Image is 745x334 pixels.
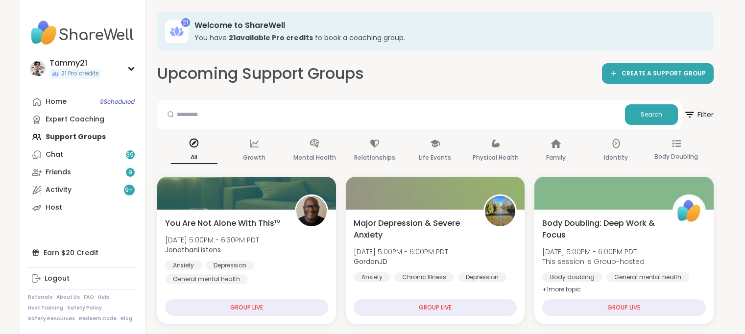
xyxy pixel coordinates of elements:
div: Earn $20 Credit [28,244,137,262]
a: Safety Resources [28,315,75,322]
span: 9 [128,168,132,177]
p: Relationships [354,152,395,164]
div: Body doubling [542,272,602,282]
img: ShareWell [674,196,704,226]
p: Family [546,152,566,164]
b: GordonJD [354,257,387,266]
div: Anxiety [354,272,390,282]
span: 9 + [125,186,133,194]
p: Physical Health [473,152,519,164]
span: You Are Not Alone With This™ [165,217,281,229]
span: [DATE] 5:00PM - 6:00PM PDT [354,247,448,257]
p: Identity [604,152,628,164]
a: Home9Scheduled [28,93,137,111]
h3: You have to book a coaching group. [194,33,700,43]
div: General mental health [165,274,248,284]
a: FAQ [84,294,94,301]
h2: Upcoming Support Groups [157,63,364,85]
a: Host [28,199,137,216]
p: Mental Health [293,152,336,164]
div: Activity [46,185,72,195]
div: Chat [46,150,63,160]
span: Search [641,110,662,119]
div: Depression [206,261,254,270]
div: Friends [46,167,71,177]
div: General mental health [606,272,689,282]
div: GROUP LIVE [354,299,517,316]
a: About Us [56,294,80,301]
a: Logout [28,270,137,287]
button: Search [625,104,678,125]
img: Tammy21 [30,61,46,76]
p: Growth [243,152,265,164]
button: Filter [684,100,714,129]
span: [DATE] 5:00PM - 6:00PM PDT [542,247,645,257]
div: Home [46,97,67,107]
b: JonathanListens [165,245,221,255]
a: Host Training [28,305,63,311]
a: Referrals [28,294,52,301]
img: ShareWell Nav Logo [28,16,137,50]
a: Help [98,294,110,301]
div: Logout [45,274,70,284]
b: 21 available Pro credit s [229,33,313,43]
span: Major Depression & Severe Anxiety [354,217,473,241]
div: Chronic Illness [394,272,454,282]
a: Blog [120,315,132,322]
p: Life Events [419,152,451,164]
div: 21 [181,18,190,27]
div: GROUP LIVE [542,299,705,316]
a: CREATE A SUPPORT GROUP [602,63,714,84]
div: Anxiety [165,261,202,270]
a: Chat39 [28,146,137,164]
img: JonathanListens [296,196,327,226]
a: Redeem Code [79,315,117,322]
a: Activity9+ [28,181,137,199]
span: CREATE A SUPPORT GROUP [622,70,706,78]
div: Depression [458,272,506,282]
div: Expert Coaching [46,115,104,124]
a: Expert Coaching [28,111,137,128]
span: Body Doubling: Deep Work & Focus [542,217,661,241]
img: GordonJD [485,196,515,226]
span: Filter [684,103,714,126]
span: 9 Scheduled [100,98,135,106]
span: This session is Group-hosted [542,257,645,266]
h3: Welcome to ShareWell [194,20,700,31]
a: Safety Policy [67,305,102,311]
div: Host [46,203,62,213]
div: GROUP LIVE [165,299,328,316]
a: Friends9 [28,164,137,181]
div: Tammy21 [49,58,101,69]
p: All [171,151,217,164]
span: 21 Pro credits [61,70,99,78]
span: [DATE] 5:00PM - 6:30PM PDT [165,235,259,245]
p: Body Doubling [654,151,698,163]
span: 39 [126,151,134,159]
